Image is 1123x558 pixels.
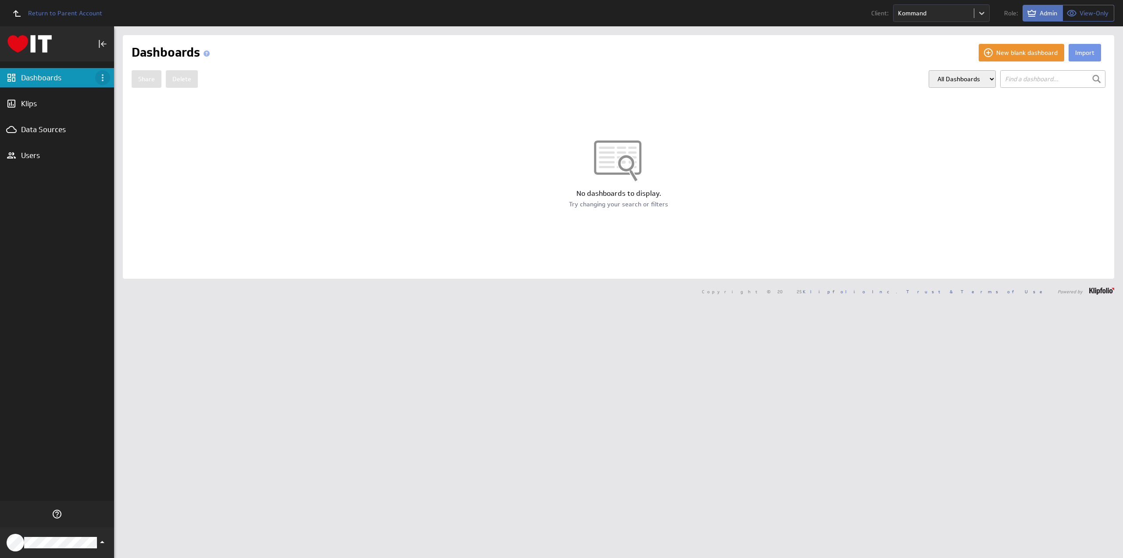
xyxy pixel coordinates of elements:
div: Dashboard menu [95,70,110,85]
button: Import [1069,44,1101,61]
div: Go to Dashboards [7,35,52,53]
div: Data Sources [21,125,93,134]
input: Find a dashboard... [1000,70,1105,88]
div: Klips [21,99,93,108]
button: Share [132,70,161,88]
button: View as View-Only [1063,5,1114,22]
div: Try changing your search or filters [123,200,1114,209]
a: Trust & Terms of Use [906,288,1048,295]
div: Kommand [898,10,926,16]
span: Copyright © 2025 [702,289,897,294]
a: Klipfolio Inc. [803,288,897,295]
span: Client: [871,10,889,16]
a: Return to Parent Account [7,4,102,23]
span: Admin [1040,9,1057,17]
img: logo-footer.png [1089,288,1114,295]
span: View-Only [1080,9,1109,17]
div: Dashboards [21,73,93,83]
button: Delete [166,70,198,88]
span: Return to Parent Account [28,10,102,16]
span: Powered by [1058,289,1083,294]
img: Klipfolio logo [7,35,52,53]
div: Users [21,151,93,160]
button: View as Admin [1023,5,1063,22]
h1: Dashboards [132,44,213,61]
div: Help [50,507,64,522]
span: Role: [1004,10,1018,16]
div: Collapse [95,36,110,51]
button: New blank dashboard [979,44,1064,61]
div: No dashboards to display. [123,189,1114,198]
